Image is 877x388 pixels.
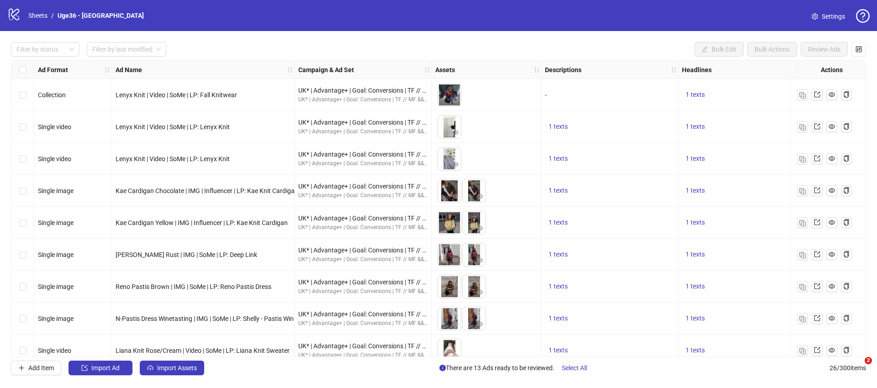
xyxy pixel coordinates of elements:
div: Select all rows [11,61,34,79]
li: / [51,10,54,21]
div: Select row 2 [11,111,34,143]
img: Asset 2 [463,275,486,298]
button: Preview [450,95,461,106]
button: 1 texts [682,121,708,132]
img: Asset 2 [463,179,486,202]
button: Preview [475,287,486,298]
span: eye [477,289,483,295]
button: Review Ads [801,42,848,57]
span: Kae Cardigan Yellow | IMG | Influencer | LP: Kae Knit Cardigan [116,219,288,226]
button: Preview [450,223,461,234]
button: Preview [450,255,461,266]
span: eye [452,129,459,136]
img: Duplicate [799,348,806,354]
span: export [814,155,820,162]
div: Resize Ad Name column [292,61,294,79]
span: Liana Knit Rose/Cream | Video | SoMe | LP: Liana Knit Sweater [116,347,290,354]
div: UK* | Advantage+ | Goal: Conversions | TF // MF && LF Campaign Campaign [298,255,428,264]
span: Single image [38,283,74,290]
button: 1 texts [545,185,571,196]
button: 1 texts [545,121,571,132]
span: question-circle [856,9,870,23]
button: 1 texts [682,185,708,196]
img: Duplicate [799,92,806,99]
span: holder [534,67,540,73]
button: Duplicate [797,345,808,356]
span: eye [829,315,835,321]
div: UK* | Advantage+ | Goal: Conversions | TF // MF && LF Campaign Campaign [298,287,428,296]
span: eye [452,97,459,104]
img: Asset 1 [438,84,461,106]
span: eye [452,353,459,359]
div: Select row 5 [11,207,34,239]
a: Settings [804,9,852,24]
div: UK* | Advantage+ | Goal: Conversions | TF // MF && LF Campaign Ad set [298,341,428,351]
img: Asset 2 [463,243,486,266]
img: Asset 1 [438,307,461,330]
span: export [814,347,820,353]
div: UK* | Advantage+ | Goal: Conversions | TF // MF && LF Campaign Ad set [298,309,428,319]
a: Uge36 - [GEOGRAPHIC_DATA] [56,10,146,21]
button: Duplicate [797,249,808,260]
span: copy [843,315,850,321]
span: eye [829,251,835,257]
span: cloud-upload [147,365,153,371]
span: 1 texts [549,123,568,130]
button: Duplicate [797,217,808,228]
span: Collection [38,91,66,99]
span: eye [452,193,459,199]
div: Resize Descriptions column [676,61,678,79]
span: 1 texts [686,251,705,258]
span: export [814,251,820,257]
span: holder [104,67,111,73]
span: eye [477,193,483,199]
img: Asset 1 [438,339,461,362]
span: Lenyx Knit | Video | SoMe | LP: Lenyx Knit [116,155,230,163]
span: Select All [562,364,587,372]
button: Duplicate [797,313,808,324]
button: Preview [450,127,461,138]
span: import [81,365,88,371]
span: 1 texts [549,251,568,258]
div: UK* | Advantage+ | Goal: Conversions | TF // MF && LF Campaign Ad set [298,181,428,191]
span: eye [477,257,483,263]
span: eye [829,155,835,162]
span: Settings [822,11,845,21]
img: Asset 1 [438,147,461,170]
img: Asset 2 [463,211,486,234]
span: N-Pastis Dress Winetasting | IMG | SoMe | LP: Shelly - Pastis Winetasting [116,315,317,322]
div: UK* | Advantage+ | Goal: Conversions | TF // MF && LF Campaign Campaign [298,95,428,104]
span: Lenyx Knit | Video | SoMe | LP: Lenyx Knit [116,123,230,131]
span: holder [540,67,546,73]
a: Sheets [26,10,49,21]
span: 1 texts [549,219,568,226]
button: Preview [475,191,486,202]
button: Configure table settings [851,42,866,57]
span: Single image [38,187,74,194]
span: Single video [38,347,71,354]
span: 1 texts [686,155,705,162]
button: 1 texts [682,217,708,228]
div: Select row 3 [11,143,34,175]
span: holder [677,67,683,73]
div: Select row 4 [11,175,34,207]
button: 1 texts [682,281,708,292]
div: Resize Ad Format column [109,61,111,79]
button: Add Item [11,361,61,375]
button: Preview [450,319,461,330]
button: Duplicate [797,185,808,196]
span: Add Item [28,364,54,372]
span: copy [843,219,850,225]
span: - [545,91,547,99]
strong: Assets [435,65,455,75]
strong: Ad Format [38,65,68,75]
span: export [814,123,820,130]
div: UK* | Advantage+ | Goal: Conversions | TF // MF && LF Campaign Campaign [298,159,428,168]
span: copy [843,123,850,130]
span: eye [829,123,835,130]
button: 1 texts [682,313,708,324]
button: Bulk Actions [747,42,797,57]
img: Duplicate [799,252,806,258]
span: eye [829,219,835,225]
div: Select row 8 [11,303,34,335]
